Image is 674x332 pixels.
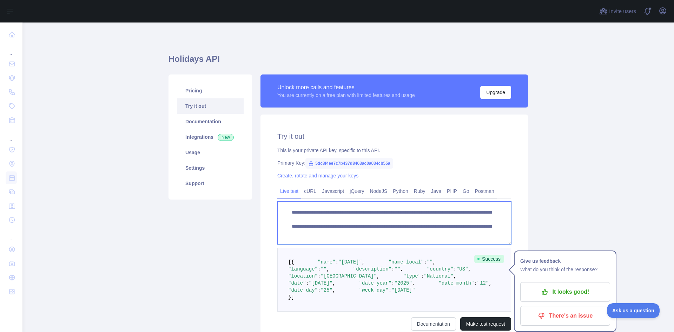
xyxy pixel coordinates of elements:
span: , [326,266,329,272]
span: : [389,287,391,293]
span: : [335,259,338,265]
span: [ [288,259,291,265]
a: NodeJS [367,185,390,197]
a: Create, rotate and manage your keys [277,173,358,178]
span: "[DATE]" [338,259,362,265]
span: "" [427,259,433,265]
span: "date_month" [439,280,474,286]
span: : [454,266,456,272]
span: "location" [288,273,318,279]
span: "date_day" [288,287,318,293]
span: "[DATE]" [391,287,415,293]
span: "[DATE]" [309,280,332,286]
a: PHP [444,185,460,197]
span: : [421,273,424,279]
span: Success [474,255,504,263]
span: , [433,259,436,265]
button: Invite users [598,6,637,17]
a: jQuery [347,185,367,197]
button: There's an issue [520,306,610,326]
a: Ruby [411,185,428,197]
span: "12" [477,280,489,286]
span: "2025" [395,280,412,286]
span: "country" [427,266,454,272]
span: : [306,280,309,286]
span: Invite users [609,7,636,15]
div: Unlock more calls and features [277,83,415,92]
span: , [400,266,403,272]
span: : [424,259,427,265]
span: "" [394,266,400,272]
p: What do you think of the response? [520,265,610,274]
a: Live test [277,185,301,197]
p: There's an issue [526,310,605,322]
span: New [218,134,234,141]
span: "date" [288,280,306,286]
span: : [318,266,321,272]
span: "week_day" [359,287,389,293]
span: , [454,273,456,279]
span: "date_year" [359,280,391,286]
span: "[GEOGRAPHIC_DATA]" [321,273,377,279]
button: Make test request [460,317,511,331]
span: , [332,287,335,293]
span: "" [321,266,326,272]
span: "description" [353,266,391,272]
div: Primary Key: [277,160,511,167]
h1: Holidays API [168,53,528,70]
div: ... [6,228,17,242]
span: : [474,280,477,286]
button: It looks good! [520,282,610,302]
a: Javascript [319,185,347,197]
span: "US" [456,266,468,272]
p: It looks good! [526,286,605,298]
a: Support [177,176,244,191]
span: : [318,287,321,293]
h1: Give us feedback [520,257,610,265]
span: : [318,273,321,279]
a: Documentation [177,114,244,129]
a: Documentation [411,317,456,331]
span: "name" [318,259,335,265]
span: , [468,266,471,272]
h2: Try it out [277,131,511,141]
a: Integrations New [177,129,244,145]
button: Upgrade [480,86,511,99]
span: , [362,259,365,265]
a: Usage [177,145,244,160]
span: } [288,294,291,300]
span: , [412,280,415,286]
div: This is your private API key, specific to this API. [277,147,511,154]
span: , [489,280,491,286]
span: : [391,280,394,286]
a: Go [460,185,472,197]
div: ... [6,42,17,56]
span: "language" [288,266,318,272]
span: ] [291,294,294,300]
a: Java [428,185,444,197]
a: Postman [472,185,497,197]
a: cURL [301,185,319,197]
span: "type" [403,273,421,279]
iframe: Toggle Customer Support [607,303,660,318]
span: "National" [424,273,454,279]
a: Pricing [177,83,244,98]
span: 5dc8f4ee7c7b437d8463ac0a034cb55a [305,158,393,169]
span: , [377,273,379,279]
a: Python [390,185,411,197]
a: Try it out [177,98,244,114]
span: "name_local" [389,259,424,265]
span: { [291,259,294,265]
span: "25" [321,287,332,293]
div: You are currently on a free plan with limited features and usage [277,92,415,99]
a: Settings [177,160,244,176]
span: : [391,266,394,272]
div: ... [6,128,17,142]
span: , [332,280,335,286]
